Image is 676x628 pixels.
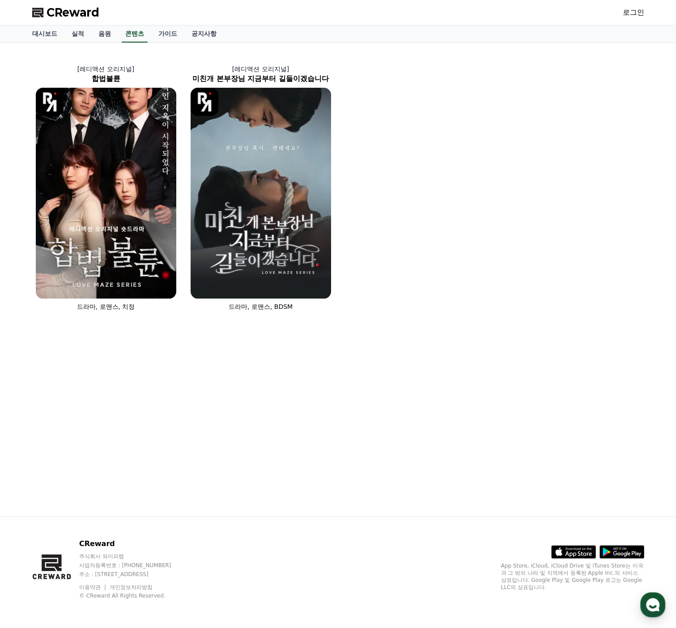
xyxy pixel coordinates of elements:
span: 드라마, 로맨스, 치정 [77,303,135,310]
p: 사업자등록번호 : [PHONE_NUMBER] [79,562,188,569]
a: [레디액션 오리지널] 합법불륜 합법불륜 [object Object] Logo 드라마, 로맨스, 치정 [29,57,183,318]
img: [object Object] Logo [191,88,219,116]
a: 이용약관 [79,584,107,590]
h2: 미친개 본부장님 지금부터 길들이겠습니다 [183,73,338,84]
img: 합법불륜 [36,88,176,299]
p: 주식회사 와이피랩 [79,553,188,560]
a: 로그인 [623,7,644,18]
a: [레디액션 오리지널] 미친개 본부장님 지금부터 길들이겠습니다 미친개 본부장님 지금부터 길들이겠습니다 [object Object] Logo 드라마, 로맨스, BDSM [183,57,338,318]
a: 공지사항 [184,26,224,43]
span: 설정 [138,297,149,304]
a: 개인정보처리방침 [110,584,153,590]
span: 대화 [82,298,93,305]
img: 미친개 본부장님 지금부터 길들이겠습니다 [191,88,331,299]
span: 홈 [28,297,34,304]
a: CReward [32,5,99,20]
p: CReward [79,538,188,549]
h2: 합법불륜 [29,73,183,84]
p: 주소 : [STREET_ADDRESS] [79,571,188,578]
img: [object Object] Logo [36,88,64,116]
a: 설정 [115,284,172,306]
a: 대화 [59,284,115,306]
p: App Store, iCloud, iCloud Drive 및 iTunes Store는 미국과 그 밖의 나라 및 지역에서 등록된 Apple Inc.의 서비스 상표입니다. Goo... [501,562,644,591]
p: [레디액션 오리지널] [29,64,183,73]
a: 가이드 [151,26,184,43]
a: 콘텐츠 [122,26,148,43]
span: 드라마, 로맨스, BDSM [229,303,293,310]
a: 실적 [64,26,91,43]
p: [레디액션 오리지널] [183,64,338,73]
p: © CReward All Rights Reserved. [79,592,188,599]
a: 대시보드 [25,26,64,43]
a: 홈 [3,284,59,306]
span: CReward [47,5,99,20]
a: 음원 [91,26,118,43]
